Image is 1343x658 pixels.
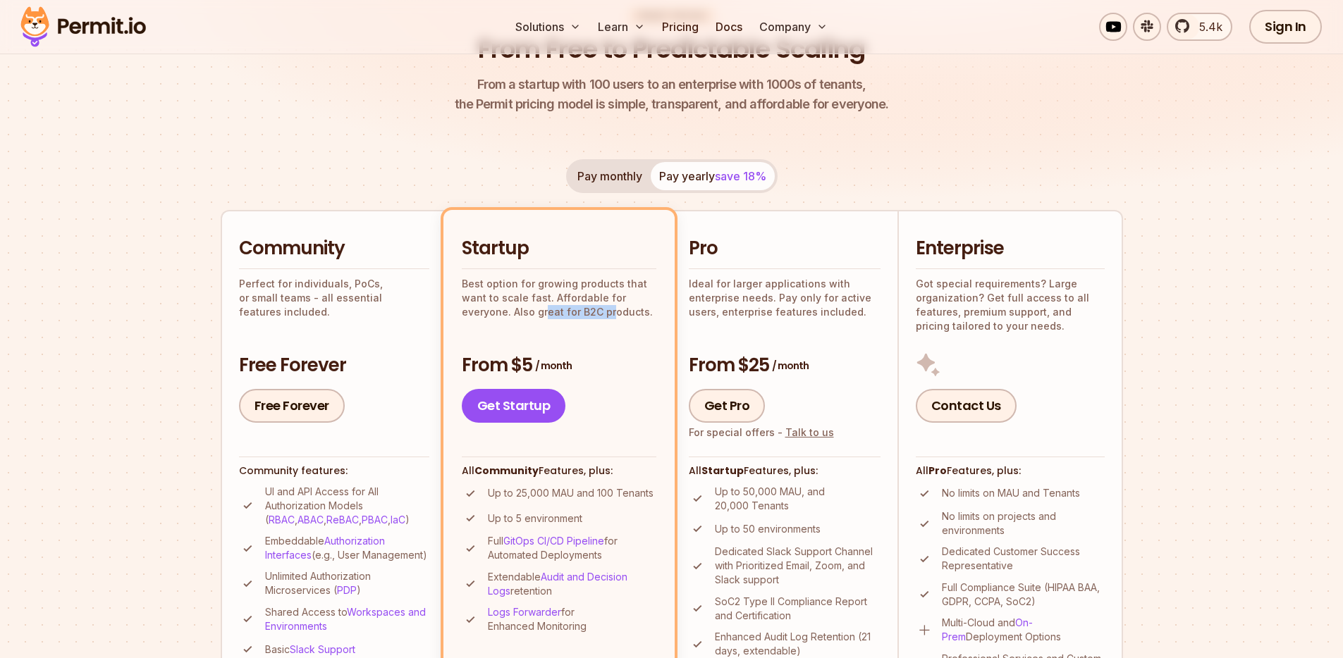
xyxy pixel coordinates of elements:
[701,464,744,478] strong: Startup
[462,464,656,477] h4: All Features, plus:
[326,514,359,526] a: ReBAC
[592,13,651,41] button: Learn
[503,535,604,547] a: GitOps CI/CD Pipeline
[928,464,947,478] strong: Pro
[1191,18,1222,35] span: 5.4k
[362,514,388,526] a: PBAC
[942,545,1105,573] p: Dedicated Customer Success Representative
[488,570,656,598] p: Extendable retention
[239,389,345,423] a: Free Forever
[689,464,881,477] h4: All Features, plus:
[265,535,385,561] a: Authorization Interfaces
[269,514,295,526] a: RBAC
[510,13,587,41] button: Solutions
[265,605,429,633] p: Shared Access to
[689,389,766,423] a: Get Pro
[689,426,834,440] div: For special offers -
[462,277,656,319] p: Best option for growing products that want to scale fast. Affordable for everyone. Also great for...
[265,643,355,657] p: Basic
[689,277,881,319] p: Ideal for larger applications with enterprise needs. Pay only for active users, enterprise featur...
[785,426,834,438] a: Talk to us
[474,464,539,478] strong: Community
[715,522,821,536] p: Up to 50 environments
[710,13,748,41] a: Docs
[772,359,809,373] span: / month
[715,595,881,623] p: SoC2 Type II Compliance Report and Certification
[656,13,704,41] a: Pricing
[916,237,1105,261] h2: Enterprise
[715,485,881,513] p: Up to 50,000 MAU, and 20,000 Tenants
[239,277,429,319] p: Perfect for individuals, PoCs, or small teams - all essential features included.
[290,643,355,655] a: Slack Support
[391,514,405,526] a: IaC
[488,605,656,633] p: for Enhanced Monitoring
[265,569,429,597] p: Unlimited Authorization Microservices ( )
[942,486,1080,500] p: No limits on MAU and Tenants
[942,581,1105,609] p: Full Compliance Suite (HIPAA BAA, GDPR, CCPA, SoC2)
[535,359,572,373] span: / month
[239,464,429,477] h4: Community features:
[337,584,357,596] a: PDP
[239,237,429,261] h2: Community
[488,606,561,618] a: Logs Forwarder
[265,534,429,562] p: Embeddable (e.g., User Management)
[1249,10,1322,44] a: Sign In
[298,514,324,526] a: ABAC
[715,545,881,587] p: Dedicated Slack Support Channel with Prioritized Email, Zoom, and Slack support
[488,486,654,500] p: Up to 25,000 MAU and 100 Tenants
[569,162,651,190] button: Pay monthly
[488,511,582,526] p: Up to 5 environment
[488,534,656,562] p: Full for Automated Deployments
[239,354,429,378] h3: Free Forever
[916,464,1105,477] h4: All Features, plus:
[265,485,429,527] p: UI and API Access for All Authorization Models ( , , , , )
[942,616,1105,644] p: Multi-Cloud and Deployment Options
[265,606,426,632] a: Workspaces and Environments
[916,277,1105,333] p: Got special requirements? Large organization? Get full access to all features, premium support, a...
[14,3,152,51] img: Permit logo
[942,509,1105,538] p: No limits on projects and environments
[455,75,889,94] span: From a startup with 100 users to an enterprise with 1000s of tenants,
[462,237,656,261] h2: Startup
[488,571,627,597] a: Audit and Decision Logs
[478,33,865,66] h1: From Free to Predictable Scaling
[689,354,881,378] h3: From $25
[1167,13,1232,41] a: 5.4k
[916,389,1017,423] a: Contact Us
[715,630,881,658] p: Enhanced Audit Log Retention (21 days, extendable)
[462,354,656,378] h3: From $5
[754,13,833,41] button: Company
[455,75,889,114] p: the Permit pricing model is simple, transparent, and affordable for everyone.
[462,389,566,423] a: Get Startup
[689,237,881,261] h2: Pro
